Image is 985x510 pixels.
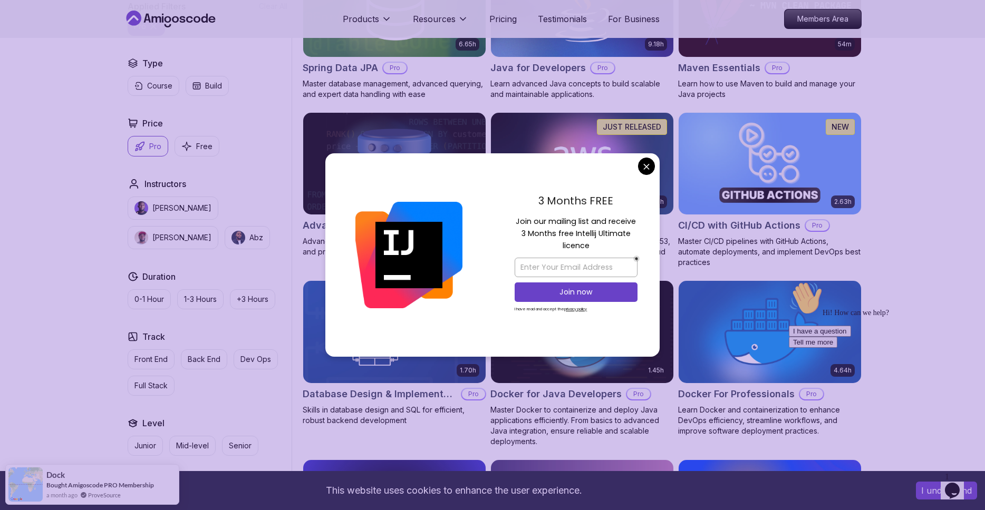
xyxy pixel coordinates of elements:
p: Pro [806,220,829,231]
p: 1.45h [648,366,664,375]
a: Advanced Databases cardAdvanced DatabasesProAdvanced database management with SQL, integrity, and... [303,112,486,258]
p: Master CI/CD pipelines with GitHub Actions, automate deployments, and implement DevOps best pract... [678,236,862,268]
button: I have a question [4,48,66,60]
p: Skills in database design and SQL for efficient, robust backend development [303,405,486,426]
a: Database Design & Implementation card1.70hNEWDatabase Design & ImplementationProSkills in databas... [303,280,486,426]
img: Database Design & Implementation card [303,281,486,383]
iframe: chat widget [941,468,974,499]
p: Learn advanced Java concepts to build scalable and maintainable applications. [490,79,674,100]
p: [PERSON_NAME] [152,232,211,243]
a: Docker for Java Developers card1.45hDocker for Java DevelopersProMaster Docker to containerize an... [490,280,674,447]
button: +3 Hours [230,289,275,309]
img: Advanced Databases card [303,113,486,215]
button: Products [343,13,392,34]
p: NEW [832,122,849,132]
img: provesource social proof notification image [8,467,43,502]
p: JUST RELEASED [603,122,661,132]
a: CI/CD with GitHub Actions card2.63hNEWCI/CD with GitHub ActionsProMaster CI/CD pipelines with Git... [678,112,862,268]
p: Pro [591,63,614,73]
a: Members Area [784,9,862,29]
p: For Business [608,13,660,25]
span: a month ago [46,491,78,499]
p: 0-1 Hour [134,294,164,305]
button: Resources [413,13,468,34]
p: Master Docker to containerize and deploy Java applications efficiently. From basics to advanced J... [490,405,674,447]
p: 9.18h [648,40,664,48]
p: Resources [413,13,456,25]
img: AWS for Developers card [491,113,673,215]
iframe: chat widget [785,277,974,463]
button: Junior [128,436,163,456]
button: Senior [222,436,258,456]
h2: Database Design & Implementation [303,387,457,401]
p: Full Stack [134,380,168,391]
h2: Spring Data JPA [303,61,378,75]
p: Free [196,141,213,152]
h2: Type [142,57,163,70]
button: Tell me more [4,60,53,71]
img: instructor img [231,231,245,244]
button: Accept cookies [916,482,977,499]
a: Testimonials [538,13,587,25]
div: 👋Hi! How can we help?I have a questionTell me more [4,4,194,71]
button: Build [186,76,229,96]
button: Free [175,136,219,156]
button: instructor img[PERSON_NAME] [128,226,218,249]
p: Master database management, advanced querying, and expert data handling with ease [303,79,486,100]
p: 6.65h [459,40,476,48]
p: 2.63h [834,198,852,206]
h2: Level [142,417,165,429]
p: Mid-level [176,440,209,451]
h2: Docker For Professionals [678,387,795,401]
p: Members Area [785,9,861,28]
span: Bought [46,481,67,489]
h2: CI/CD with GitHub Actions [678,218,800,233]
img: instructor img [134,231,148,244]
button: Back End [181,349,227,369]
img: :wave: [4,4,38,38]
p: 54m [838,40,852,48]
p: 1-3 Hours [184,294,217,305]
h2: Instructors [144,178,186,190]
img: CI/CD with GitHub Actions card [679,113,861,215]
button: Mid-level [169,436,216,456]
h2: Docker for Java Developers [490,387,622,401]
p: Back End [188,354,220,365]
h2: Maven Essentials [678,61,760,75]
p: Pro [149,141,161,152]
img: Docker For Professionals card [679,281,861,383]
p: Senior [229,440,252,451]
p: [PERSON_NAME] [152,203,211,213]
p: Learn how to use Maven to build and manage your Java projects [678,79,862,100]
p: Pro [627,389,650,399]
h2: Duration [142,270,176,283]
button: Course [128,76,179,96]
h2: Java for Developers [490,61,586,75]
p: Front End [134,354,168,365]
span: Hi! How can we help? [4,32,104,40]
h2: Price [142,117,163,130]
p: Abz [249,232,263,243]
p: +3 Hours [237,294,268,305]
p: Pro [383,63,407,73]
p: Dev Ops [240,354,271,365]
button: 1-3 Hours [177,289,224,309]
p: Pro [766,63,789,73]
a: Pricing [489,13,517,25]
h2: Track [142,330,165,343]
img: instructor img [134,201,148,215]
span: Dock [46,470,65,479]
a: Amigoscode PRO Membership [68,481,154,489]
a: ProveSource [88,492,121,498]
button: 0-1 Hour [128,289,171,309]
button: Pro [128,136,168,156]
p: Course [147,81,172,91]
p: 1.70h [460,366,476,375]
a: AWS for Developers card2.73hJUST RELEASEDAWS for DevelopersProMaster AWS services like EC2, RDS, ... [490,112,674,268]
p: Pro [462,389,485,399]
h2: Advanced Databases [303,218,404,233]
button: Full Stack [128,376,175,396]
